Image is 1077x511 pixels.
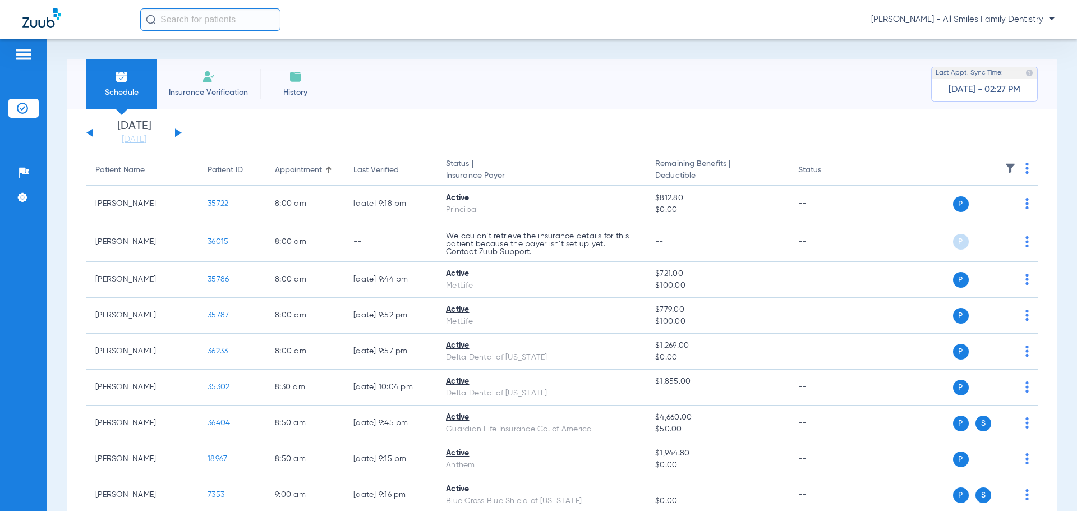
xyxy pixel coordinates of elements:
[208,238,228,246] span: 36015
[446,204,637,216] div: Principal
[22,8,61,28] img: Zuub Logo
[446,412,637,423] div: Active
[269,87,322,98] span: History
[1025,198,1029,209] img: group-dot-blue.svg
[208,164,257,176] div: Patient ID
[344,334,437,370] td: [DATE] 9:57 PM
[789,298,865,334] td: --
[266,406,344,441] td: 8:50 AM
[446,388,637,399] div: Delta Dental of [US_STATE]
[949,84,1020,95] span: [DATE] - 02:27 PM
[789,334,865,370] td: --
[208,455,227,463] span: 18967
[208,311,229,319] span: 35787
[1025,346,1029,357] img: group-dot-blue.svg
[655,204,780,216] span: $0.00
[208,383,229,391] span: 35302
[344,370,437,406] td: [DATE] 10:04 PM
[1025,381,1029,393] img: group-dot-blue.svg
[95,164,145,176] div: Patient Name
[275,164,335,176] div: Appointment
[344,262,437,298] td: [DATE] 9:44 PM
[86,298,199,334] td: [PERSON_NAME]
[353,164,399,176] div: Last Verified
[655,316,780,328] span: $100.00
[1005,163,1016,174] img: filter.svg
[655,268,780,280] span: $721.00
[953,272,969,288] span: P
[1025,274,1029,285] img: group-dot-blue.svg
[15,48,33,61] img: hamburger-icon
[1025,453,1029,464] img: group-dot-blue.svg
[86,370,199,406] td: [PERSON_NAME]
[344,406,437,441] td: [DATE] 9:45 PM
[953,452,969,467] span: P
[344,441,437,477] td: [DATE] 9:15 PM
[100,121,168,145] li: [DATE]
[789,406,865,441] td: --
[1025,69,1033,77] img: last sync help info
[437,155,646,186] th: Status |
[655,352,780,363] span: $0.00
[344,298,437,334] td: [DATE] 9:52 PM
[446,484,637,495] div: Active
[936,67,1003,79] span: Last Appt. Sync Time:
[266,222,344,262] td: 8:00 AM
[655,238,664,246] span: --
[266,186,344,222] td: 8:00 AM
[86,441,199,477] td: [PERSON_NAME]
[446,340,637,352] div: Active
[446,423,637,435] div: Guardian Life Insurance Co. of America
[871,14,1055,25] span: [PERSON_NAME] - All Smiles Family Dentistry
[266,298,344,334] td: 8:00 AM
[953,344,969,360] span: P
[953,234,969,250] span: P
[86,186,199,222] td: [PERSON_NAME]
[208,164,243,176] div: Patient ID
[86,334,199,370] td: [PERSON_NAME]
[953,487,969,503] span: P
[446,268,637,280] div: Active
[655,459,780,471] span: $0.00
[446,192,637,204] div: Active
[655,376,780,388] span: $1,855.00
[266,370,344,406] td: 8:30 AM
[789,155,865,186] th: Status
[655,304,780,316] span: $779.00
[100,134,168,145] a: [DATE]
[446,170,637,182] span: Insurance Payer
[1025,417,1029,429] img: group-dot-blue.svg
[655,170,780,182] span: Deductible
[344,186,437,222] td: [DATE] 9:18 PM
[655,192,780,204] span: $812.80
[140,8,280,31] input: Search for patients
[446,376,637,388] div: Active
[953,416,969,431] span: P
[353,164,428,176] div: Last Verified
[202,70,215,84] img: Manual Insurance Verification
[266,262,344,298] td: 8:00 AM
[655,412,780,423] span: $4,660.00
[446,316,637,328] div: MetLife
[446,459,637,471] div: Anthem
[95,164,190,176] div: Patient Name
[344,222,437,262] td: --
[446,280,637,292] div: MetLife
[275,164,322,176] div: Appointment
[1025,310,1029,321] img: group-dot-blue.svg
[789,370,865,406] td: --
[86,222,199,262] td: [PERSON_NAME]
[266,334,344,370] td: 8:00 AM
[1021,457,1077,511] iframe: Chat Widget
[146,15,156,25] img: Search Icon
[208,419,230,427] span: 36404
[165,87,252,98] span: Insurance Verification
[953,380,969,395] span: P
[655,448,780,459] span: $1,944.80
[115,70,128,84] img: Schedule
[208,347,228,355] span: 36233
[95,87,148,98] span: Schedule
[646,155,789,186] th: Remaining Benefits |
[975,487,991,503] span: S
